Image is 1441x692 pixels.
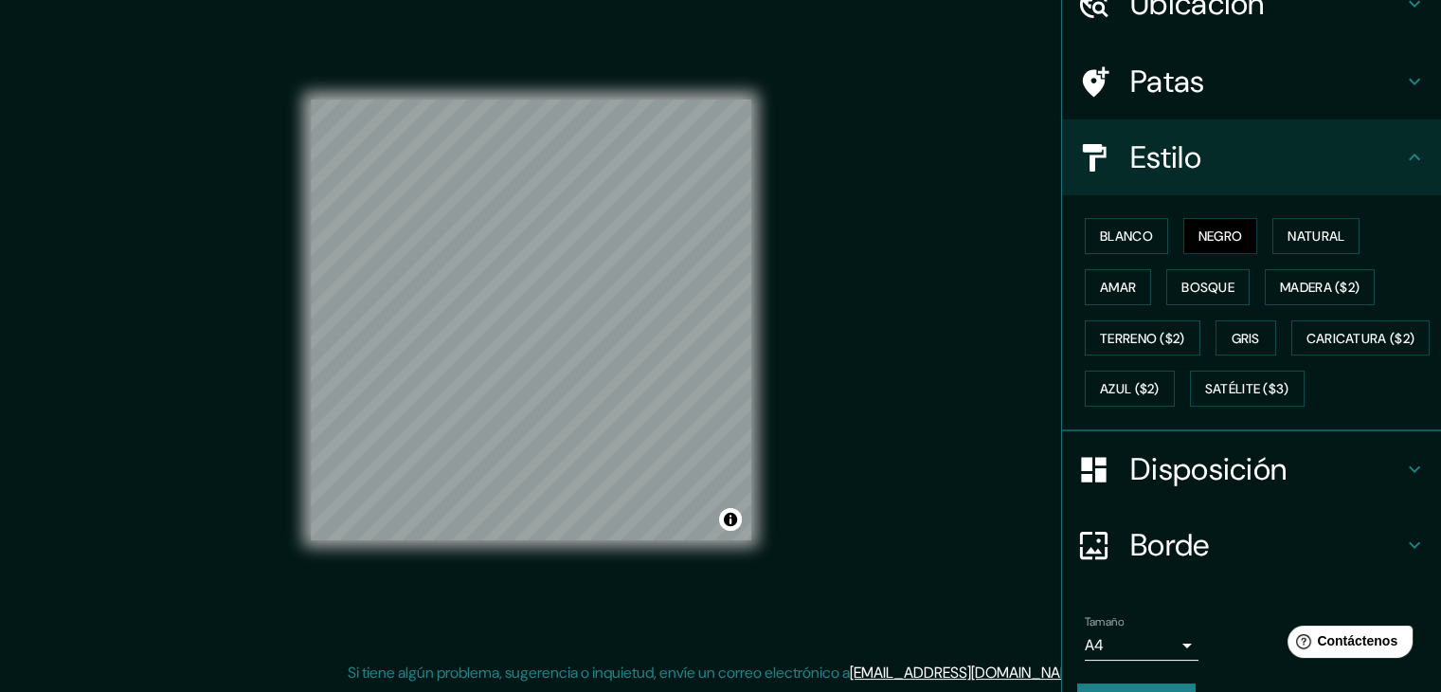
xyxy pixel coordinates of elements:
font: A4 [1085,635,1104,655]
font: Azul ($2) [1100,381,1160,398]
button: Caricatura ($2) [1291,320,1431,356]
button: Bosque [1166,269,1250,305]
a: [EMAIL_ADDRESS][DOMAIN_NAME] [850,663,1084,683]
font: Bosque [1181,279,1234,296]
font: Tamaño [1085,614,1124,629]
button: Terreno ($2) [1085,320,1200,356]
div: Borde [1062,507,1441,583]
div: A4 [1085,630,1198,661]
font: Amar [1100,279,1136,296]
font: Caricatura ($2) [1306,330,1415,347]
button: Natural [1272,218,1360,254]
font: Borde [1130,525,1210,565]
font: Si tiene algún problema, sugerencia o inquietud, envíe un correo electrónico a [348,663,850,683]
button: Amar [1085,269,1151,305]
font: Gris [1232,330,1260,347]
font: Patas [1130,62,1205,101]
div: Disposición [1062,431,1441,507]
canvas: Mapa [311,100,751,540]
div: Estilo [1062,119,1441,195]
button: Madera ($2) [1265,269,1375,305]
font: Disposición [1130,449,1287,489]
font: Natural [1288,228,1344,245]
iframe: Lanzador de widgets de ayuda [1272,618,1420,671]
button: Satélite ($3) [1190,371,1305,407]
div: Patas [1062,44,1441,119]
font: Terreno ($2) [1100,330,1185,347]
button: Gris [1216,320,1276,356]
button: Blanco [1085,218,1168,254]
font: Madera ($2) [1280,279,1360,296]
button: Negro [1183,218,1258,254]
button: Azul ($2) [1085,371,1175,407]
button: Activar o desactivar atribución [719,508,742,531]
font: Estilo [1130,137,1201,177]
font: Negro [1198,228,1243,245]
font: Blanco [1100,228,1153,245]
font: Satélite ($3) [1205,381,1289,398]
